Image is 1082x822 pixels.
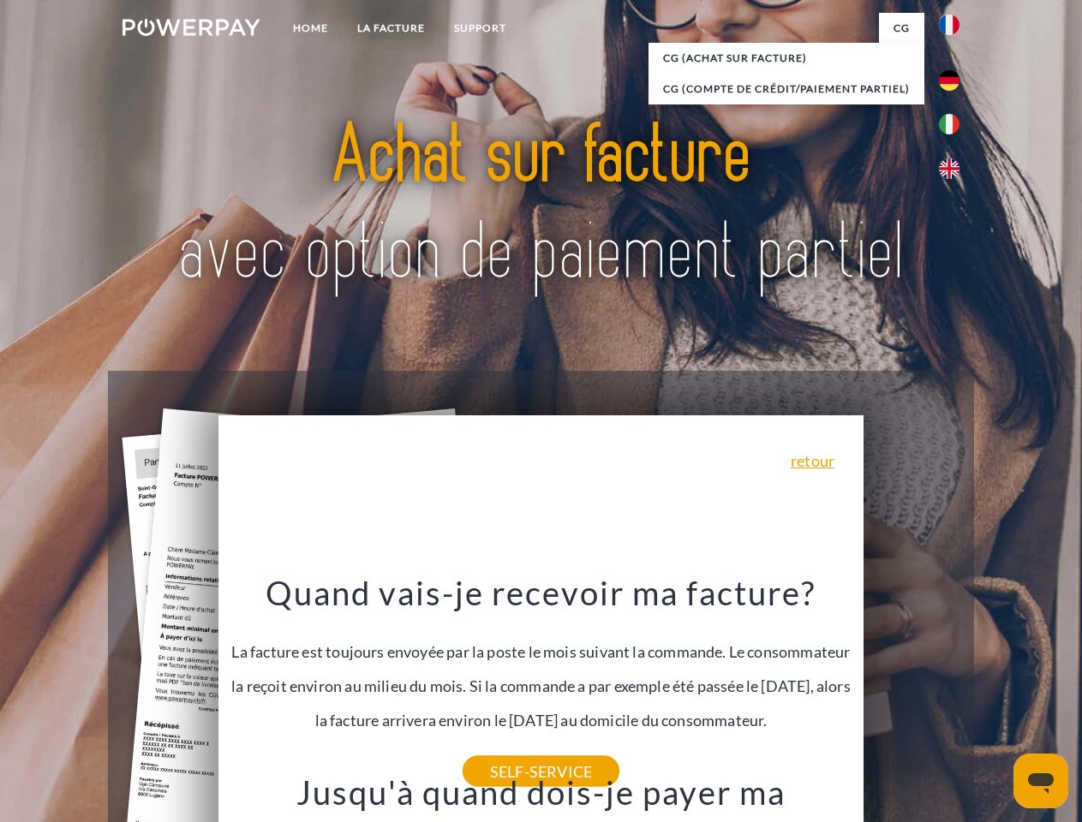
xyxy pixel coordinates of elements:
[939,15,959,35] img: fr
[939,158,959,179] img: en
[649,74,924,104] a: CG (Compte de crédit/paiement partiel)
[343,13,439,44] a: LA FACTURE
[649,43,924,74] a: CG (achat sur facture)
[278,13,343,44] a: Home
[229,572,854,613] h3: Quand vais-je recevoir ma facture?
[164,82,918,328] img: title-powerpay_fr.svg
[1013,753,1068,808] iframe: Bouton de lancement de la fenêtre de messagerie
[463,756,619,787] a: SELF-SERVICE
[879,13,924,44] a: CG
[939,70,959,91] img: de
[123,19,260,36] img: logo-powerpay-white.svg
[439,13,521,44] a: Support
[791,453,834,468] a: retour
[939,114,959,134] img: it
[229,572,854,771] div: La facture est toujours envoyée par la poste le mois suivant la commande. Le consommateur la reço...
